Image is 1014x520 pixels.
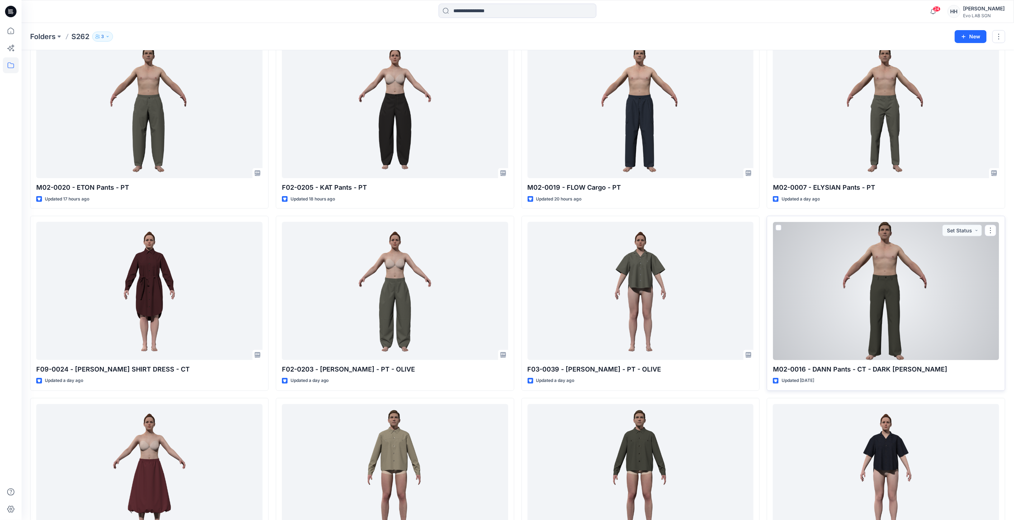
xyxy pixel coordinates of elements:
p: M02-0016 - DANN Pants - CT - DARK [PERSON_NAME] [773,364,999,374]
a: M02-0016 - DANN Pants - CT - DARK LODEN [773,222,999,360]
div: Evo LAB SGN [963,13,1005,18]
p: F09-0024 - [PERSON_NAME] SHIRT DRESS - CT [36,364,263,374]
p: Updated a day ago [782,195,820,203]
p: S262 [71,32,89,42]
a: F02-0203 - JENNY Pants - PT - OLIVE [282,222,508,360]
a: F02-0205 - KAT Pants - PT [282,40,508,178]
p: Updated 17 hours ago [45,195,89,203]
a: M02-0007 - ELYSIAN Pants - PT [773,40,999,178]
a: M02-0020 - ETON Pants - PT [36,40,263,178]
p: Updated a day ago [291,377,329,385]
a: F09-0024 - JEANIE SHIRT DRESS - CT [36,222,263,360]
p: Updated [DATE] [782,377,814,385]
p: 3 [101,33,104,41]
p: Updated a day ago [45,377,83,385]
span: 24 [933,6,941,12]
p: F02-0203 - [PERSON_NAME] - PT - OLIVE [282,364,508,374]
p: Updated 18 hours ago [291,195,335,203]
p: M02-0019 - FLOW Cargo - PT [528,183,754,193]
p: Updated 20 hours ago [536,195,582,203]
p: F03-0039 - [PERSON_NAME] - PT - OLIVE [528,364,754,374]
button: 3 [92,32,113,42]
a: F03-0039 - DANI Shirt - PT - OLIVE [528,222,754,360]
p: F02-0205 - KAT Pants - PT [282,183,508,193]
div: HH [948,5,961,18]
p: M02-0007 - ELYSIAN Pants - PT [773,183,999,193]
div: [PERSON_NAME] [963,4,1005,13]
p: M02-0020 - ETON Pants - PT [36,183,263,193]
button: New [955,30,987,43]
a: Folders [30,32,56,42]
a: M02-0019 - FLOW Cargo - PT [528,40,754,178]
p: Updated a day ago [536,377,575,385]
